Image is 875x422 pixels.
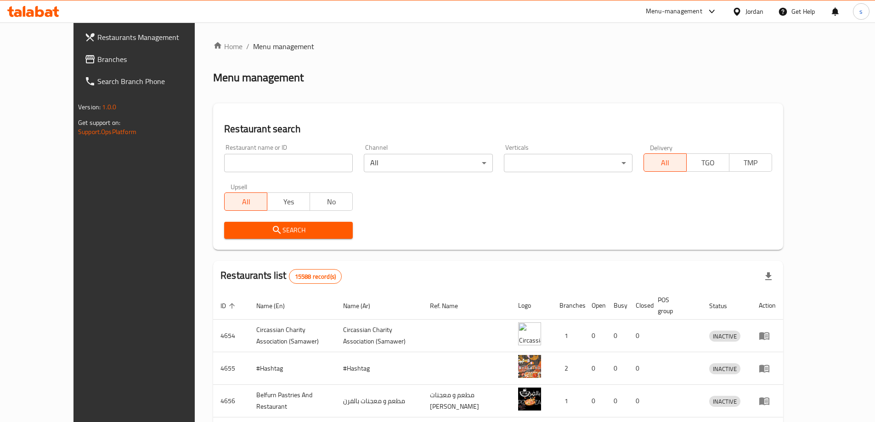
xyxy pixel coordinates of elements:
label: Delivery [650,144,673,151]
td: Belfurn Pastries And Restaurant [249,385,336,417]
td: 1 [552,320,584,352]
td: مطعم و معجنات بالفرن [336,385,423,417]
button: TGO [686,153,729,172]
td: 4655 [213,352,249,385]
a: Support.OpsPlatform [78,126,136,138]
a: Restaurants Management [77,26,220,48]
span: Search Branch Phone [97,76,212,87]
button: No [310,192,353,211]
td: #Hashtag [249,352,336,385]
span: Menu management [253,41,314,52]
div: Export file [757,265,779,287]
a: Branches [77,48,220,70]
span: Version: [78,101,101,113]
td: 0 [584,352,606,385]
input: Search for restaurant name or ID.. [224,154,353,172]
span: INACTIVE [709,331,740,342]
td: 0 [628,385,650,417]
h2: Menu management [213,70,304,85]
th: Busy [606,292,628,320]
th: Action [751,292,783,320]
span: Ref. Name [430,300,470,311]
span: Get support on: [78,117,120,129]
h2: Restaurants list [220,269,342,284]
span: TMP [733,156,768,169]
img: #Hashtag [518,355,541,378]
li: / [246,41,249,52]
td: 0 [628,352,650,385]
span: Status [709,300,739,311]
span: 15588 record(s) [289,272,341,281]
button: All [224,192,267,211]
span: s [859,6,863,17]
td: #Hashtag [336,352,423,385]
span: Restaurants Management [97,32,212,43]
div: Menu [759,363,776,374]
span: Search [231,225,345,236]
div: INACTIVE [709,363,740,374]
div: Menu [759,395,776,406]
label: Upsell [231,183,248,190]
span: POS group [658,294,691,316]
span: Branches [97,54,212,65]
span: INACTIVE [709,364,740,374]
td: ​Circassian ​Charity ​Association​ (Samawer) [336,320,423,352]
div: ​ [504,154,632,172]
div: INACTIVE [709,396,740,407]
th: Logo [511,292,552,320]
span: Name (En) [256,300,297,311]
td: ​Circassian ​Charity ​Association​ (Samawer) [249,320,336,352]
h2: Restaurant search [224,122,772,136]
nav: breadcrumb [213,41,783,52]
div: Menu-management [646,6,702,17]
span: All [648,156,683,169]
td: 0 [606,320,628,352]
span: Name (Ar) [343,300,382,311]
span: TGO [690,156,726,169]
span: ID [220,300,238,311]
td: 0 [628,320,650,352]
div: Total records count [289,269,342,284]
a: Home [213,41,243,52]
th: Closed [628,292,650,320]
button: TMP [729,153,772,172]
span: 1.0.0 [102,101,116,113]
td: 2 [552,352,584,385]
img: Belfurn Pastries And Restaurant [518,388,541,411]
span: All [228,195,264,208]
button: Search [224,222,353,239]
td: مطعم و معجنات [PERSON_NAME] [423,385,511,417]
div: All [364,154,492,172]
td: 0 [584,320,606,352]
th: Branches [552,292,584,320]
div: Menu [759,330,776,341]
span: INACTIVE [709,396,740,407]
td: 0 [606,352,628,385]
button: Yes [267,192,310,211]
span: No [314,195,349,208]
td: 4656 [213,385,249,417]
td: 0 [606,385,628,417]
span: Yes [271,195,306,208]
a: Search Branch Phone [77,70,220,92]
img: ​Circassian ​Charity ​Association​ (Samawer) [518,322,541,345]
td: 0 [584,385,606,417]
th: Open [584,292,606,320]
td: 4654 [213,320,249,352]
td: 1 [552,385,584,417]
div: Jordan [745,6,763,17]
button: All [644,153,687,172]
